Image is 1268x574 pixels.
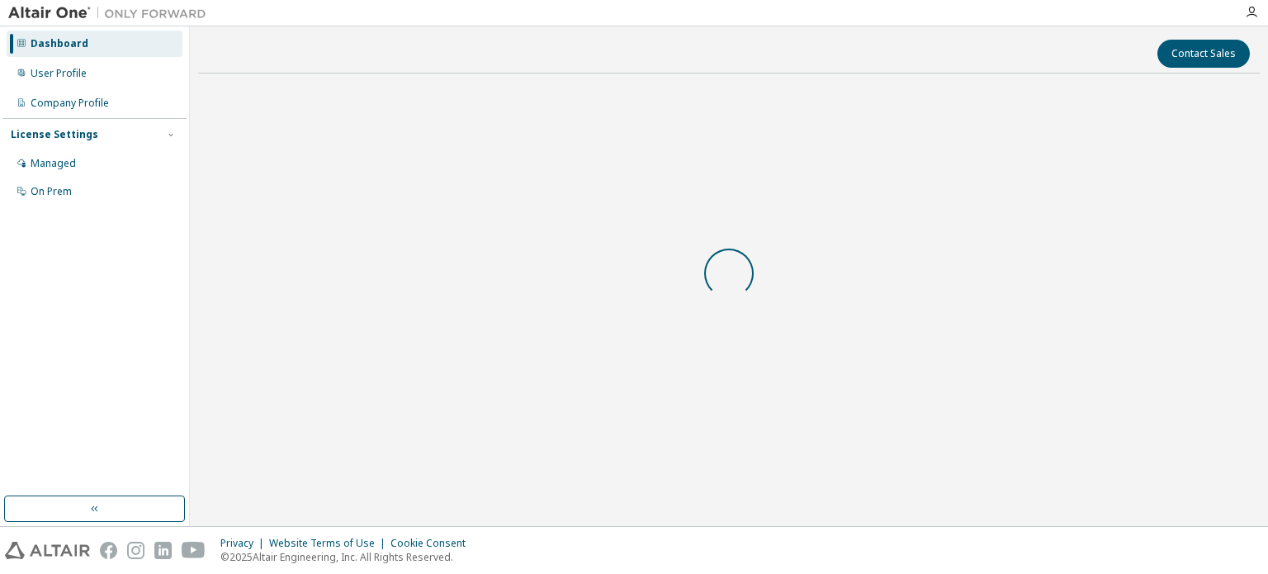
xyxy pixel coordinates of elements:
[220,537,269,550] div: Privacy
[182,542,206,559] img: youtube.svg
[154,542,172,559] img: linkedin.svg
[11,128,98,141] div: License Settings
[31,97,109,110] div: Company Profile
[31,157,76,170] div: Managed
[31,185,72,198] div: On Prem
[8,5,215,21] img: Altair One
[31,37,88,50] div: Dashboard
[220,550,475,564] p: © 2025 Altair Engineering, Inc. All Rights Reserved.
[390,537,475,550] div: Cookie Consent
[1157,40,1250,68] button: Contact Sales
[269,537,390,550] div: Website Terms of Use
[127,542,144,559] img: instagram.svg
[31,67,87,80] div: User Profile
[5,542,90,559] img: altair_logo.svg
[100,542,117,559] img: facebook.svg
